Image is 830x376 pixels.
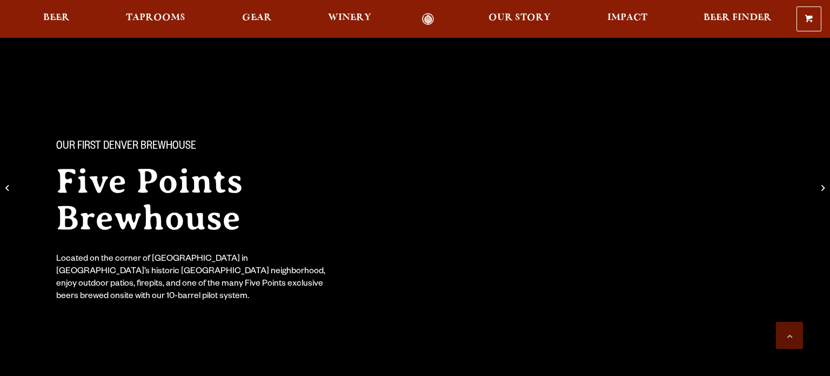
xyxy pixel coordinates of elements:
[328,14,371,22] span: Winery
[407,13,448,25] a: Odell Home
[600,13,654,25] a: Impact
[704,14,772,22] span: Beer Finder
[481,13,558,25] a: Our Story
[119,13,192,25] a: Taprooms
[56,254,333,304] div: Located on the corner of [GEOGRAPHIC_DATA] in [GEOGRAPHIC_DATA]’s historic [GEOGRAPHIC_DATA] neig...
[126,14,185,22] span: Taprooms
[242,14,272,22] span: Gear
[776,322,803,349] a: Scroll to top
[488,14,551,22] span: Our Story
[321,13,378,25] a: Winery
[56,163,393,236] h2: Five Points Brewhouse
[697,13,779,25] a: Beer Finder
[36,13,77,25] a: Beer
[235,13,279,25] a: Gear
[43,14,70,22] span: Beer
[56,140,196,154] span: Our First Denver Brewhouse
[607,14,647,22] span: Impact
